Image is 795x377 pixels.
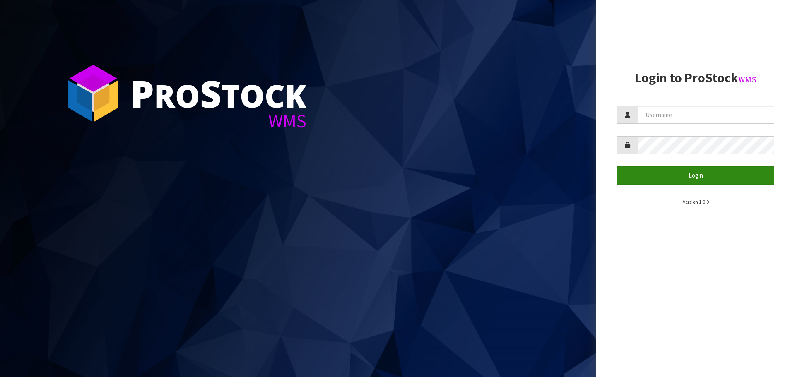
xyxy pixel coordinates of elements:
[638,106,774,124] input: Username
[617,166,774,184] button: Login
[130,74,306,112] div: ro tock
[617,71,774,85] h2: Login to ProStock
[130,68,154,118] span: P
[200,68,222,118] span: S
[683,199,709,205] small: Version 1.0.0
[738,74,756,85] small: WMS
[62,62,124,124] img: ProStock Cube
[130,112,306,130] div: WMS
